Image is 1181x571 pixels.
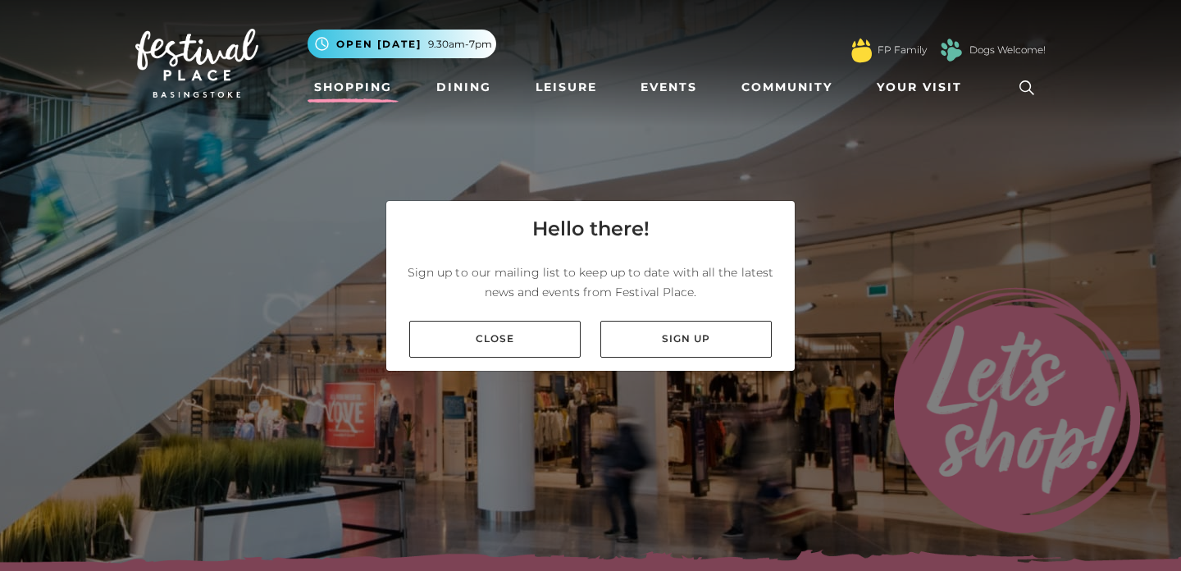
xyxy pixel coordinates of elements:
[878,43,927,57] a: FP Family
[870,72,977,103] a: Your Visit
[399,263,782,302] p: Sign up to our mailing list to keep up to date with all the latest news and events from Festival ...
[877,79,962,96] span: Your Visit
[735,72,839,103] a: Community
[428,37,492,52] span: 9.30am-7pm
[532,214,650,244] h4: Hello there!
[308,30,496,58] button: Open [DATE] 9.30am-7pm
[430,72,498,103] a: Dining
[969,43,1046,57] a: Dogs Welcome!
[529,72,604,103] a: Leisure
[600,321,772,358] a: Sign up
[409,321,581,358] a: Close
[336,37,422,52] span: Open [DATE]
[135,29,258,98] img: Festival Place Logo
[634,72,704,103] a: Events
[308,72,399,103] a: Shopping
